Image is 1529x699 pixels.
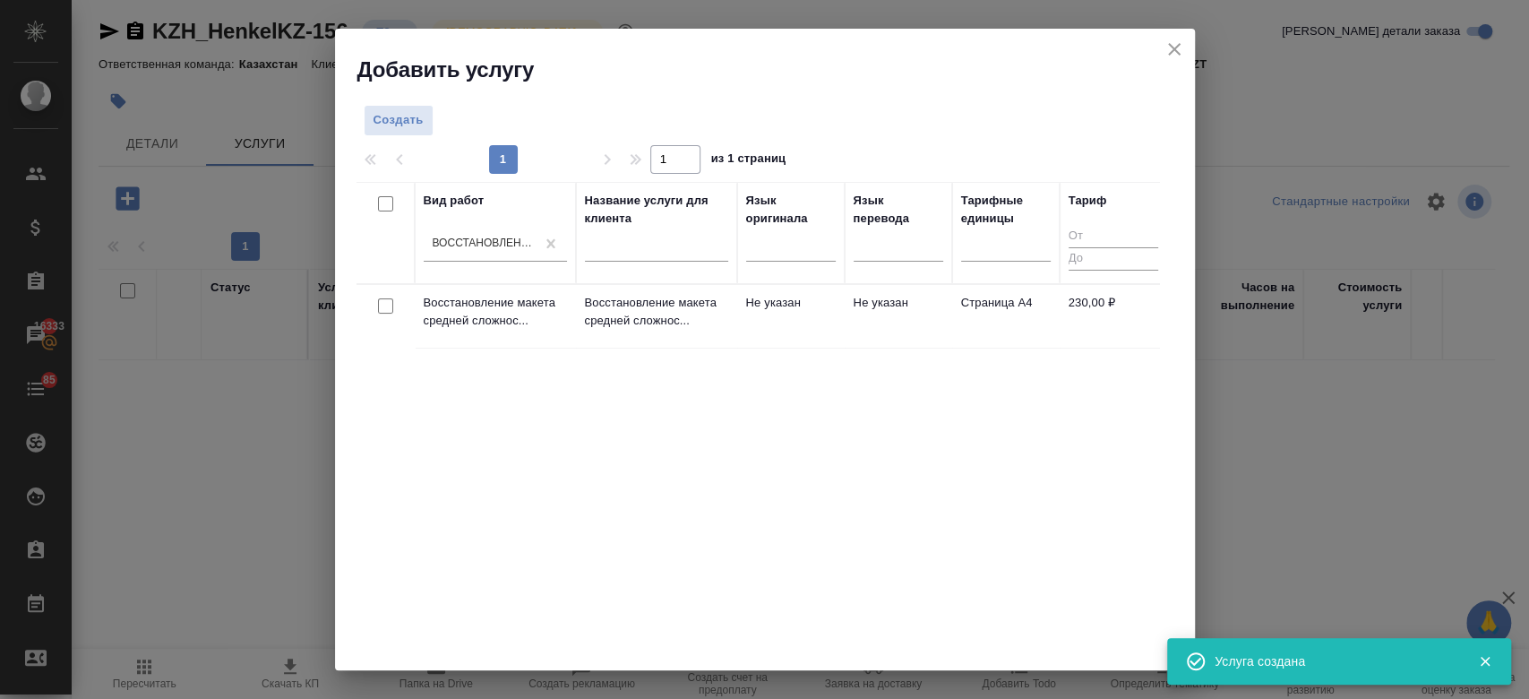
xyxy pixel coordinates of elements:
button: Создать [364,105,434,136]
span: из 1 страниц [711,148,786,174]
div: Язык оригинала [746,192,836,228]
h2: Добавить услугу [357,56,1195,84]
button: close [1161,36,1188,63]
span: Создать [374,110,424,131]
input: От [1069,226,1158,248]
p: Восстановление макета средней сложнос... [585,294,728,330]
div: Восстановление макета средней сложности с полным соответствием оформлению оригинала [433,237,537,252]
div: Тарифные единицы [961,192,1051,228]
div: Вид работ [424,192,485,210]
p: Восстановление макета средней сложнос... [424,294,567,330]
td: Страница А4 [952,285,1060,348]
td: Не указан [737,285,845,348]
div: Тариф [1069,192,1107,210]
div: Название услуги для клиента [585,192,728,228]
td: Не указан [845,285,952,348]
input: До [1069,247,1158,270]
td: 230,00 ₽ [1060,285,1167,348]
div: Язык перевода [854,192,943,228]
div: Услуга создана [1215,652,1451,670]
button: Закрыть [1466,653,1503,669]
